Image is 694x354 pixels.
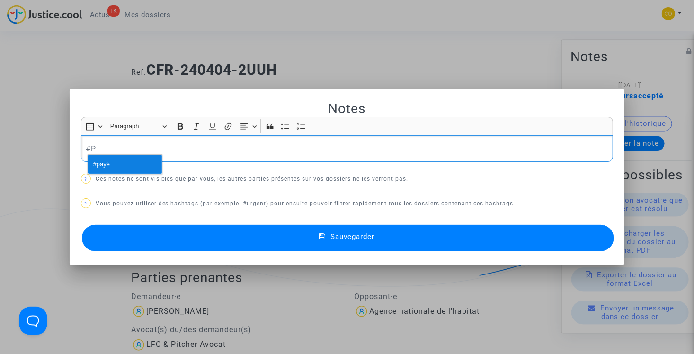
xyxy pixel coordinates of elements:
button: #payé [88,155,162,174]
span: Sauvegarder [330,232,374,241]
iframe: Help Scout Beacon - Open [19,307,47,335]
span: #payé [93,158,110,171]
button: Paragraph [106,119,171,134]
h2: Notes [81,100,614,117]
p: #P [86,143,608,155]
p: Ces notes ne sont visibles que par vous, les autres parties présentes sur vos dossiers ne les ver... [81,173,614,185]
div: Editor toolbar [81,117,614,135]
span: ? [84,201,87,206]
div: Rich Text Editor, main [81,135,614,162]
button: Sauvegarder [82,225,614,251]
span: ? [84,177,87,182]
span: Paragraph [110,121,160,132]
p: Vous pouvez utiliser des hashtags (par exemple: #urgent) pour ensuite pouvoir filtrer rapidement ... [81,198,614,210]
